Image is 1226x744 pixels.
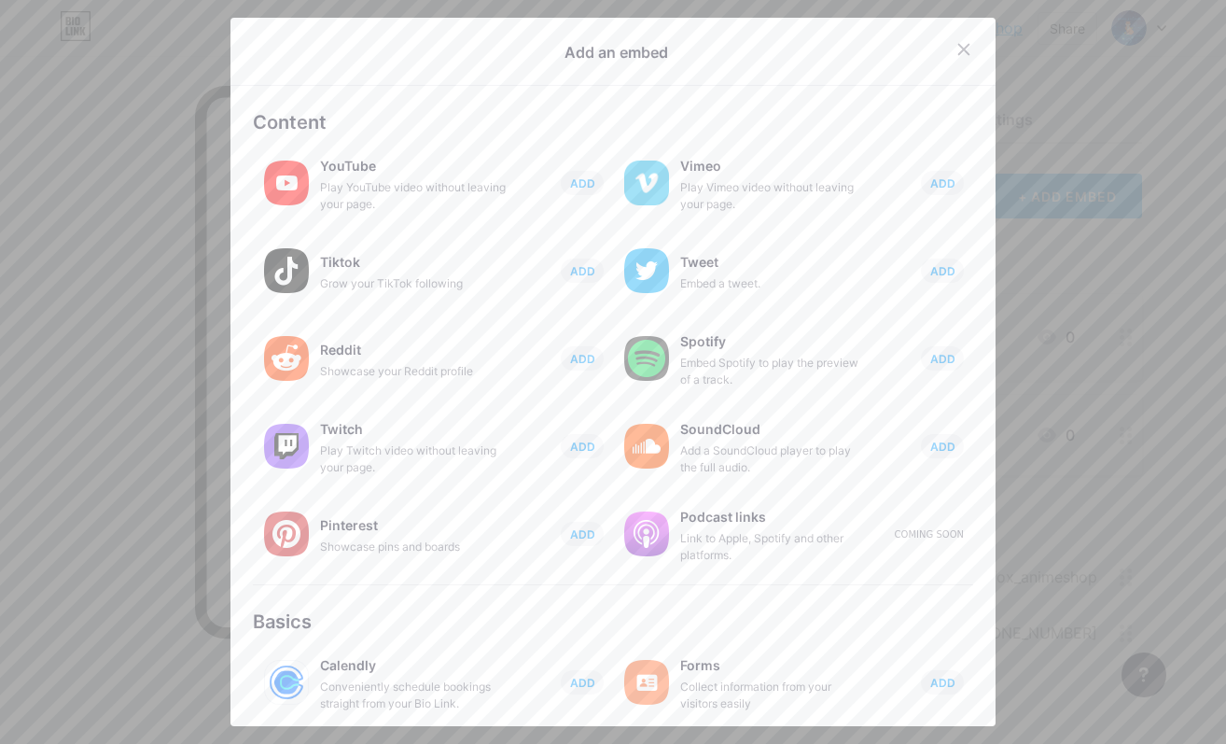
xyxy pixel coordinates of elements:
span: ADD [930,675,955,691]
span: ADD [570,263,595,279]
div: Showcase your Reddit profile [320,363,507,380]
img: spotify [624,336,669,381]
span: ADD [930,263,955,279]
img: reddit [264,336,309,381]
img: podcastlinks [624,512,669,556]
button: ADD [561,171,604,195]
div: Tweet [680,249,867,275]
button: ADD [921,346,964,371]
span: ADD [930,439,955,455]
button: ADD [561,346,604,371]
span: ADD [570,351,595,367]
img: tiktok [264,248,309,293]
div: Add an embed [564,41,668,63]
span: ADD [570,675,595,691]
div: Basics [253,608,973,636]
div: Collect information from your visitors easily [680,679,867,712]
div: Play Twitch video without leaving your page. [320,442,507,476]
button: ADD [561,434,604,458]
div: Grow your TikTok following [320,275,507,292]
span: ADD [570,439,595,455]
div: Twitch [320,416,507,442]
div: Showcase pins and boards [320,539,507,555]
div: Play Vimeo video without leaving your page. [680,179,867,213]
div: Conveniently schedule bookings straight from your Bio Link. [320,679,507,712]
div: Coming soon [895,527,964,541]
button: ADD [561,522,604,546]
div: Forms [680,653,867,679]
div: SoundCloud [680,416,867,442]
img: youtube [264,161,309,205]
span: ADD [570,175,595,191]
img: calendly [264,660,309,705]
div: Vimeo [680,153,867,179]
div: Embed Spotify to play the preview of a track. [680,355,867,388]
div: Tiktok [320,249,507,275]
button: ADD [561,259,604,283]
img: vimeo [624,161,669,205]
span: ADD [570,526,595,542]
button: ADD [921,259,964,283]
button: ADD [921,171,964,195]
div: Reddit [320,337,507,363]
div: Embed a tweet. [680,275,867,292]
img: forms [624,660,669,705]
button: ADD [921,434,964,458]
span: ADD [930,351,955,367]
button: ADD [561,670,604,695]
img: twitch [264,424,309,469]
img: soundcloud [624,424,669,469]
div: YouTube [320,153,507,179]
div: Play YouTube video without leaving your page. [320,179,507,213]
div: Add a SoundCloud player to play the full audio. [680,442,867,476]
div: Pinterest [320,512,507,539]
div: Content [253,108,973,136]
div: Spotify [680,329,867,355]
div: Calendly [320,653,507,679]
div: Podcast links [680,504,867,530]
button: ADD [921,670,964,695]
img: pinterest [264,512,309,556]
img: twitter [624,248,669,293]
div: Link to Apple, Spotify and other platforms. [680,530,867,564]
span: ADD [930,175,955,191]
